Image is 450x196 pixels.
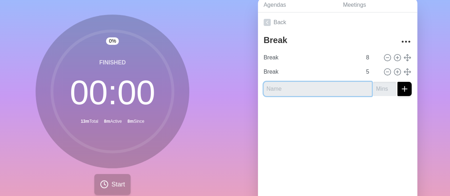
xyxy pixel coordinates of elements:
a: Back [258,12,417,32]
input: Mins [363,51,380,65]
button: More [399,35,413,49]
button: Start [94,174,131,195]
input: Mins [373,82,396,96]
span: Start [111,180,125,189]
input: Name [264,82,372,96]
input: Name [261,51,362,65]
input: Mins [363,65,380,79]
input: Name [261,65,362,79]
